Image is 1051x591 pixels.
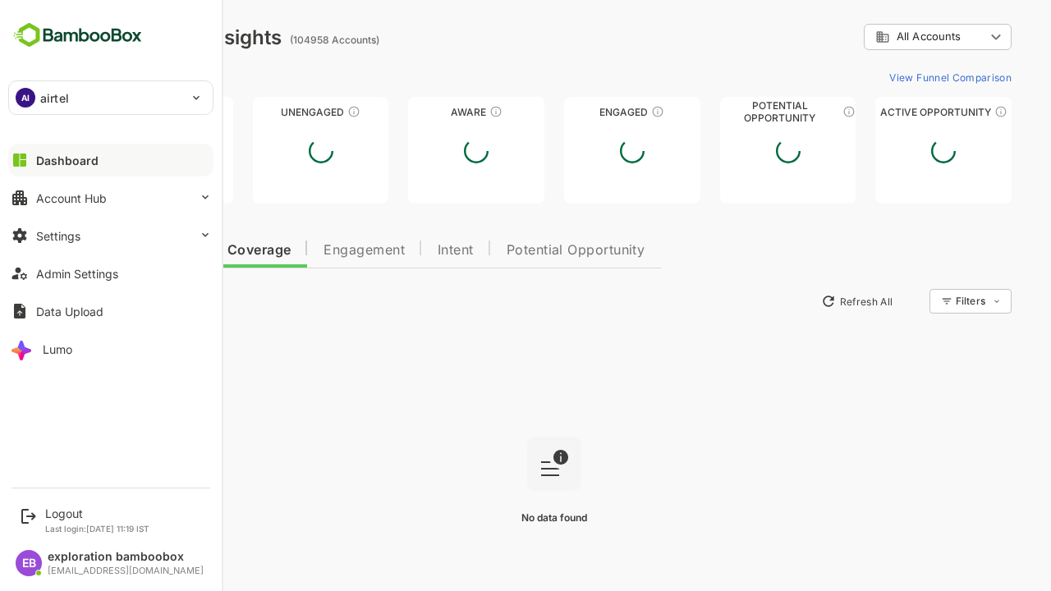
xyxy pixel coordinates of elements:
[134,105,147,118] div: These accounts have not been engaged with for a defined time period
[663,106,799,118] div: Potential Opportunity
[56,244,233,257] span: Data Quality and Coverage
[40,89,69,107] p: airtel
[45,506,149,520] div: Logout
[897,286,954,316] div: Filters
[756,288,842,314] button: Refresh All
[898,295,928,307] div: Filters
[8,332,213,365] button: Lumo
[43,342,72,356] div: Lumo
[36,153,99,167] div: Dashboard
[594,105,607,118] div: These accounts are warm, further nurturing would qualify them to MQAs
[45,524,149,534] p: Last login: [DATE] 11:19 IST
[8,181,213,214] button: Account Hub
[36,229,80,243] div: Settings
[8,257,213,290] button: Admin Settings
[818,30,928,44] div: All Accounts
[8,20,147,51] img: BambooboxFullLogoMark.5f36c76dfaba33ec1ec1367b70bb1252.svg
[825,64,954,90] button: View Funnel Comparison
[36,191,107,205] div: Account Hub
[806,21,954,53] div: All Accounts
[16,550,42,576] div: EB
[8,219,213,252] button: Settings
[48,566,204,576] div: [EMAIL_ADDRESS][DOMAIN_NAME]
[380,244,416,257] span: Intent
[8,295,213,328] button: Data Upload
[36,267,118,281] div: Admin Settings
[839,30,903,43] span: All Accounts
[39,286,159,316] button: New Insights
[290,105,303,118] div: These accounts have not shown enough engagement and need nurturing
[351,106,487,118] div: Aware
[937,105,950,118] div: These accounts have open opportunities which might be at any of the Sales Stages
[818,106,954,118] div: Active Opportunity
[36,305,103,318] div: Data Upload
[195,106,332,118] div: Unengaged
[449,244,588,257] span: Potential Opportunity
[9,81,213,114] div: AIairtel
[432,105,445,118] div: These accounts have just entered the buying cycle and need further nurturing
[464,511,530,524] span: No data found
[39,106,176,118] div: Unreached
[507,106,643,118] div: Engaged
[785,105,798,118] div: These accounts are MQAs and can be passed on to Inside Sales
[232,34,327,46] ag: (104958 Accounts)
[8,144,213,176] button: Dashboard
[48,550,204,564] div: exploration bamboobox
[266,244,347,257] span: Engagement
[39,25,224,49] div: Dashboard Insights
[16,88,35,108] div: AI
